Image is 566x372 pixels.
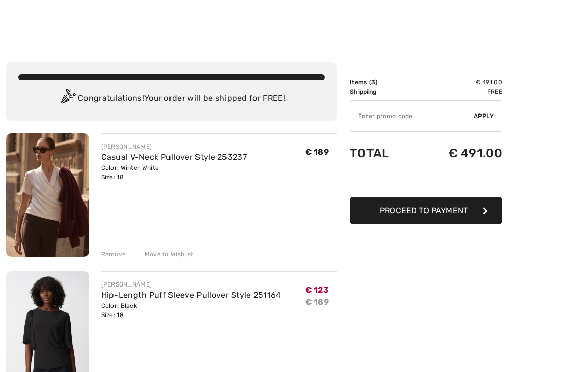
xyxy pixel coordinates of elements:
div: [PERSON_NAME] [101,280,281,289]
div: Color: Black Size: 18 [101,301,281,320]
div: Move to Wishlist [136,250,194,259]
td: Total [350,136,414,170]
div: Color: Winter White Size: 18 [101,163,247,182]
td: Items ( ) [350,78,414,87]
span: € 189 [305,147,329,157]
img: Casual V-Neck Pullover Style 253237 [6,133,89,257]
a: Casual V-Neck Pullover Style 253237 [101,152,247,162]
div: [PERSON_NAME] [101,142,247,151]
span: 3 [371,79,375,86]
td: € 491.00 [414,136,502,170]
img: Congratulation2.svg [58,89,78,109]
button: Proceed to Payment [350,197,502,224]
span: Apply [474,111,494,121]
input: Promo code [350,101,474,131]
iframe: PayPal [350,170,502,193]
div: Congratulations! Your order will be shipped for FREE! [18,89,325,109]
div: Remove [101,250,126,259]
td: Free [414,87,502,96]
span: € 123 [305,285,329,295]
span: Proceed to Payment [380,206,468,215]
s: € 189 [305,297,329,307]
a: Hip-Length Puff Sleeve Pullover Style 251164 [101,290,281,300]
td: Shipping [350,87,414,96]
td: € 491.00 [414,78,502,87]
